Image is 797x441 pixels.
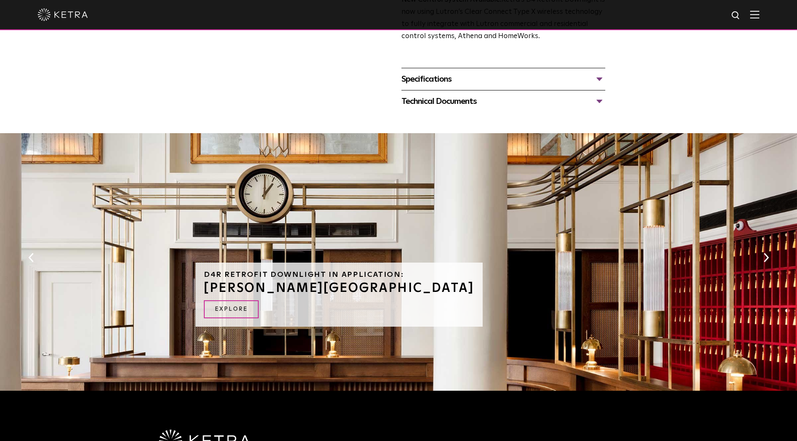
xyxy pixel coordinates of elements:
div: Technical Documents [401,95,605,108]
img: Hamburger%20Nav.svg [750,10,759,18]
button: Next [762,252,770,263]
h6: D4R Retrofit Downlight in Application: [204,271,474,279]
h3: [PERSON_NAME][GEOGRAPHIC_DATA] [204,282,474,294]
img: search icon [731,10,741,21]
button: Previous [27,252,35,263]
a: EXPLORE [204,300,259,318]
img: ketra-logo-2019-white [38,8,88,21]
div: Specifications [401,72,605,86]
